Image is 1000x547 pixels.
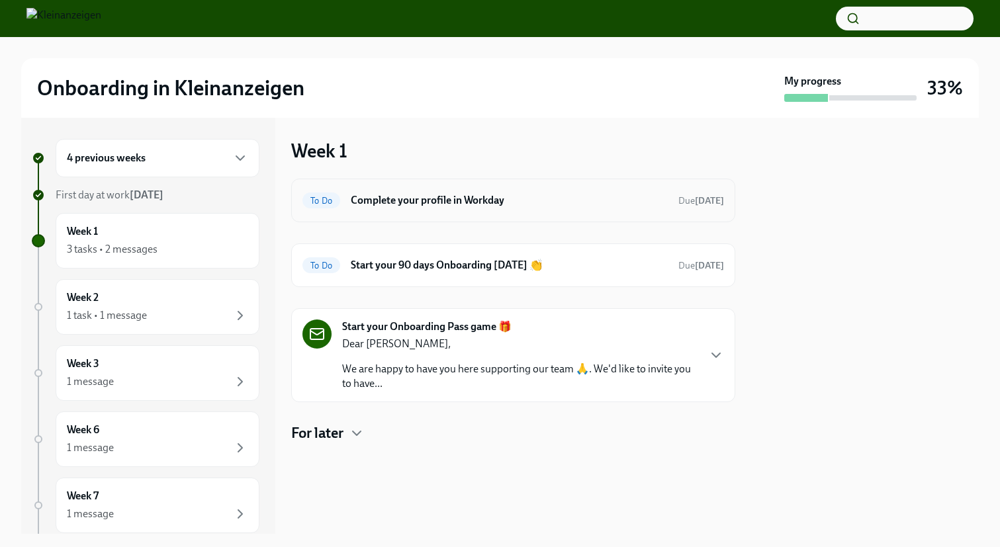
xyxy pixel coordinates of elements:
[342,337,698,351] p: Dear [PERSON_NAME],
[291,139,347,163] h3: Week 1
[32,411,259,467] a: Week 61 message
[32,478,259,533] a: Week 71 message
[342,362,698,391] p: We are happy to have you here supporting our team 🙏. We'd like to invite you to have...
[67,423,99,437] h6: Week 6
[67,242,158,257] div: 3 tasks • 2 messages
[32,345,259,401] a: Week 31 message
[927,76,963,100] h3: 33%
[695,195,724,206] strong: [DATE]
[56,189,163,201] span: First day at work
[26,8,101,29] img: Kleinanzeigen
[302,261,340,271] span: To Do
[302,196,340,206] span: To Do
[342,319,512,334] strong: Start your Onboarding Pass game 🎁
[291,423,343,443] h4: For later
[67,441,114,455] div: 1 message
[678,194,724,207] span: August 25th, 2025 09:00
[351,193,668,208] h6: Complete your profile in Workday
[32,279,259,335] a: Week 21 task • 1 message
[67,308,147,323] div: 1 task • 1 message
[67,357,99,371] h6: Week 3
[32,213,259,269] a: Week 13 tasks • 2 messages
[32,188,259,202] a: First day at work[DATE]
[678,260,724,271] span: Due
[695,260,724,271] strong: [DATE]
[291,423,735,443] div: For later
[56,139,259,177] div: 4 previous weeks
[67,507,114,521] div: 1 message
[67,290,99,305] h6: Week 2
[67,374,114,389] div: 1 message
[351,258,668,273] h6: Start your 90 days Onboarding [DATE] 👏
[302,190,724,211] a: To DoComplete your profile in WorkdayDue[DATE]
[302,255,724,276] a: To DoStart your 90 days Onboarding [DATE] 👏Due[DATE]
[130,189,163,201] strong: [DATE]
[67,151,146,165] h6: 4 previous weeks
[784,74,841,89] strong: My progress
[678,195,724,206] span: Due
[67,489,99,503] h6: Week 7
[678,259,724,272] span: August 21st, 2025 16:00
[37,75,304,101] h2: Onboarding in Kleinanzeigen
[67,224,98,239] h6: Week 1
